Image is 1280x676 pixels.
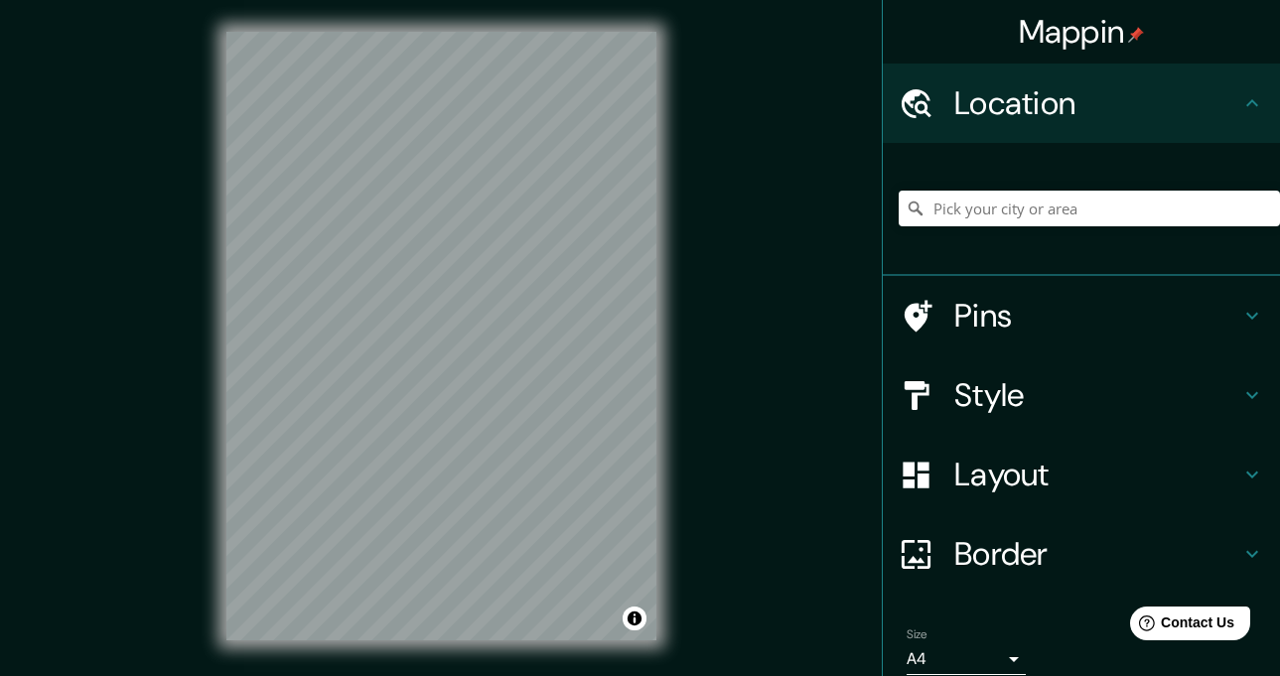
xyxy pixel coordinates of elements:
h4: Layout [954,455,1240,494]
input: Pick your city or area [899,191,1280,226]
div: Pins [883,276,1280,355]
h4: Location [954,83,1240,123]
h4: Mappin [1019,12,1145,52]
div: Location [883,64,1280,143]
div: A4 [907,643,1026,675]
h4: Border [954,534,1240,574]
img: pin-icon.png [1128,27,1144,43]
div: Border [883,514,1280,594]
button: Toggle attribution [623,607,646,630]
h4: Style [954,375,1240,415]
canvas: Map [226,32,656,640]
iframe: Help widget launcher [1103,599,1258,654]
label: Size [907,626,927,643]
div: Style [883,355,1280,435]
div: Layout [883,435,1280,514]
h4: Pins [954,296,1240,336]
